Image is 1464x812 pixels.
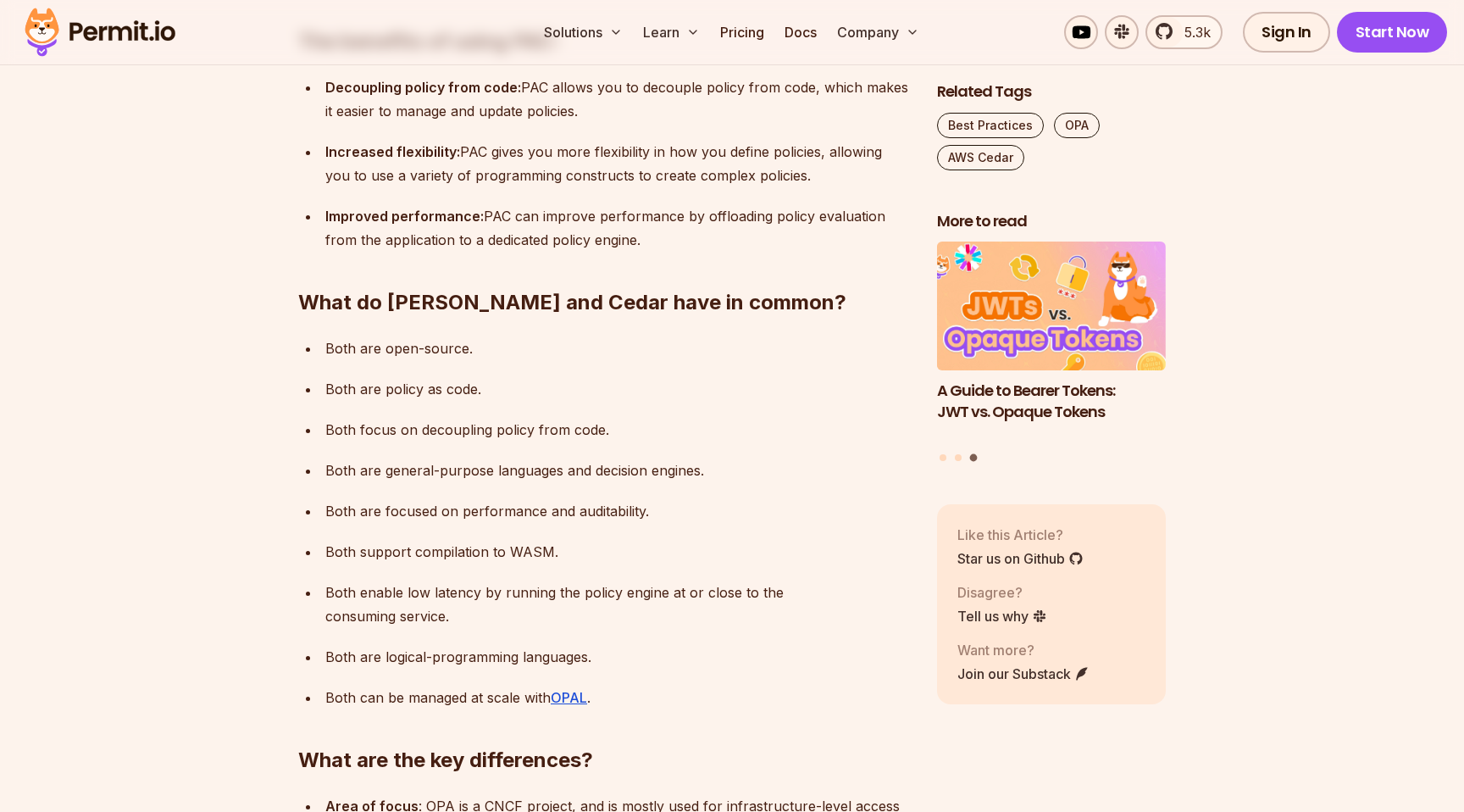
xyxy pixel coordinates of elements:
p: Both support compilation to WASM. [325,540,910,564]
strong: Improved performance: [325,208,484,225]
p: Both are open-source. [325,336,910,360]
h2: More to read [937,211,1166,232]
a: Best Practices [937,113,1044,138]
strong: Increased flexibility: [325,143,460,160]
a: Pricing [713,15,771,49]
a: A Guide to Bearer Tokens: JWT vs. Opaque TokensA Guide to Bearer Tokens: JWT vs. Opaque Tokens [937,242,1166,444]
a: Start Now [1337,12,1448,53]
a: Docs [778,15,823,49]
button: Solutions [537,15,629,49]
a: Sign In [1243,12,1330,53]
p: Like this Article? [957,525,1084,545]
p: Both enable low latency by running the policy engine at or close to the consuming service. [325,581,910,628]
p: Disagree? [957,582,1047,603]
a: Join our Substack [957,664,1090,684]
p: Both are logical-programming languages. [325,645,910,669]
button: Go to slide 3 [969,454,977,462]
p: PAC gives you more flexibility in how you define policies, allowing you to use a variety of progr... [325,140,910,187]
p: Both focus on decoupling policy from code. [325,418,910,442]
li: 3 of 3 [937,242,1166,444]
p: Both are general-purpose languages and decision engines. [325,459,910,482]
p: Both are policy as code. [325,377,910,401]
a: OPAL [551,689,587,706]
a: Tell us why [957,606,1047,626]
img: A Guide to Bearer Tokens: JWT vs. Opaque Tokens [937,242,1166,371]
a: OPA [1054,113,1100,138]
h2: Related Tags [937,81,1166,103]
p: Both can be managed at scale with . [325,686,910,709]
a: AWS Cedar [937,145,1024,170]
button: Company [830,15,926,49]
button: Learn [636,15,707,49]
p: Want more? [957,640,1090,660]
p: PAC can improve performance by offloading policy evaluation from the application to a dedicated p... [325,204,910,252]
h2: What are the key differences? [298,679,910,774]
button: Go to slide 2 [955,454,962,461]
p: Both are focused on performance and auditability. [325,499,910,523]
div: Posts [937,242,1166,464]
a: Star us on Github [957,548,1084,569]
p: PAC allows you to decouple policy from code, which makes it easier to manage and update policies. [325,75,910,123]
h3: A Guide to Bearer Tokens: JWT vs. Opaque Tokens [937,381,1166,423]
a: 5.3k [1145,15,1223,49]
span: 5.3k [1174,22,1211,42]
img: Permit logo [17,3,183,61]
strong: Decoupling policy from code: [325,79,521,96]
button: Go to slide 1 [940,454,946,461]
h2: What do [PERSON_NAME] and Cedar have in common? [298,221,910,316]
